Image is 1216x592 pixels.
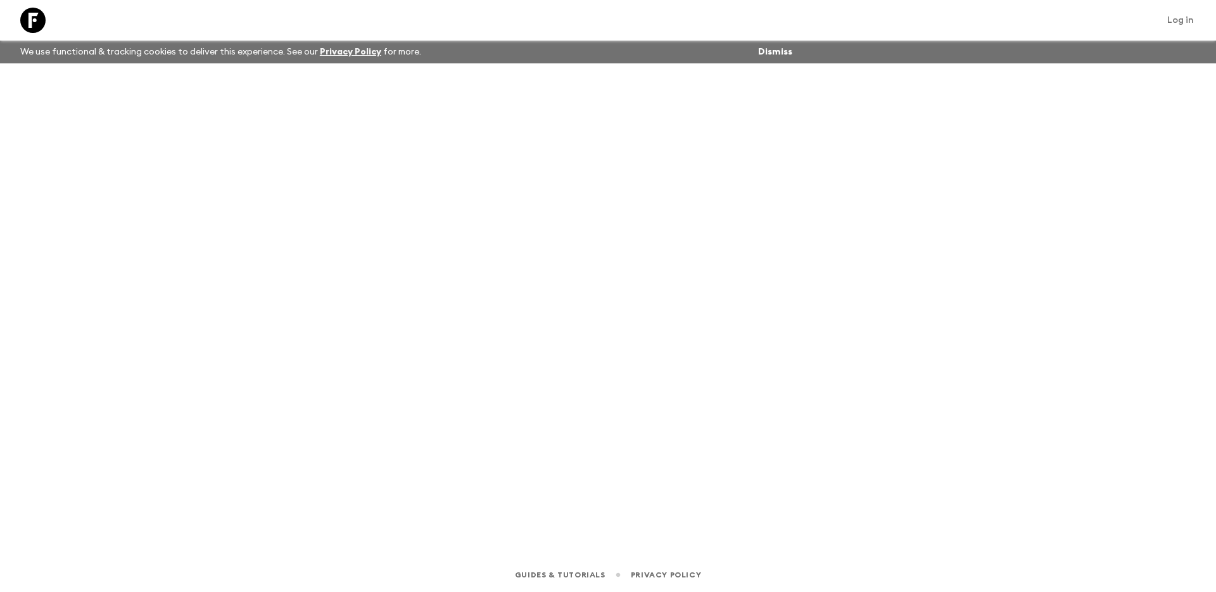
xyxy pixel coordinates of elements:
a: Privacy Policy [631,568,701,582]
p: We use functional & tracking cookies to deliver this experience. See our for more. [15,41,426,63]
a: Log in [1160,11,1201,29]
a: Privacy Policy [320,48,381,56]
button: Dismiss [755,43,795,61]
a: Guides & Tutorials [515,568,605,582]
